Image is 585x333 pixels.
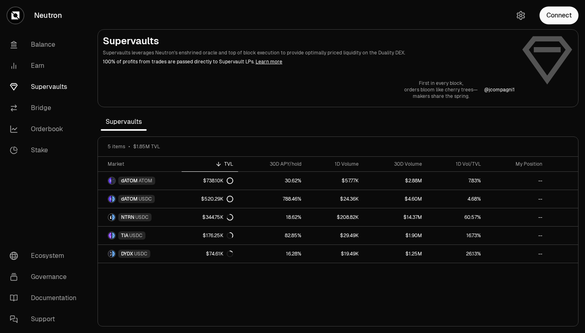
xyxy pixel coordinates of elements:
a: -- [486,208,547,226]
div: $738.10K [203,177,233,184]
img: USDC Logo [112,214,115,221]
span: dATOM [121,177,138,184]
a: Balance [3,34,88,55]
a: 16.28% [238,245,306,263]
span: Supervaults [101,114,147,130]
a: DYDX LogoUSDC LogoDYDXUSDC [98,245,182,263]
div: 1D Volume [311,161,359,167]
a: dATOM LogoATOM LogodATOMATOM [98,172,182,190]
a: $74.61K [182,245,238,263]
div: My Position [491,161,542,167]
a: Documentation [3,288,88,309]
a: 16.73% [427,227,486,244]
p: 100% of profits from trades are passed directly to Supervault LPs. [103,58,515,65]
a: $176.25K [182,227,238,244]
a: -- [486,245,547,263]
img: ATOM Logo [112,177,115,184]
img: dATOM Logo [108,196,111,202]
p: makers share the spring. [404,93,478,99]
p: @ jcompagni1 [484,86,515,93]
a: 7.83% [427,172,486,190]
div: TVL [186,161,233,167]
a: $2.88M [364,172,427,190]
div: Market [108,161,177,167]
a: 788.46% [238,190,306,208]
a: Bridge [3,97,88,119]
span: NTRN [121,214,134,221]
div: $176.25K [203,232,233,239]
a: $1.25M [364,245,427,263]
a: -- [486,172,547,190]
a: TIA LogoUSDC LogoTIAUSDC [98,227,182,244]
div: 1D Vol/TVL [432,161,481,167]
img: dATOM Logo [108,177,111,184]
a: dATOM LogoUSDC LogodATOMUSDC [98,190,182,208]
div: $344.75K [202,214,233,221]
a: 30.62% [238,172,306,190]
a: Earn [3,55,88,76]
img: USDC Logo [112,251,115,257]
img: NTRN Logo [108,214,111,221]
a: -- [486,227,547,244]
img: DYDX Logo [108,251,111,257]
span: $1.85M TVL [133,143,160,150]
p: Supervaults leverages Neutron's enshrined oracle and top of block execution to provide optimally ... [103,49,515,56]
img: USDC Logo [112,196,115,202]
a: 60.57% [427,208,486,226]
a: -- [486,190,547,208]
span: USDC [129,232,143,239]
span: TIA [121,232,128,239]
a: First in every block,orders bloom like cherry trees—makers share the spring. [404,80,478,99]
img: USDC Logo [112,232,115,239]
div: $74.61K [206,251,233,257]
a: Orderbook [3,119,88,140]
button: Connect [539,6,578,24]
a: 82.85% [238,227,306,244]
a: $1.90M [364,227,427,244]
a: $14.37M [364,208,427,226]
a: $19.49K [306,245,364,263]
span: USDC [135,214,149,221]
a: Learn more [256,58,282,65]
span: USDC [139,196,152,202]
h2: Supervaults [103,35,515,48]
a: $4.60M [364,190,427,208]
p: First in every block, [404,80,478,86]
a: Ecosystem [3,245,88,266]
div: 30D APY/hold [243,161,301,167]
a: 26.13% [427,245,486,263]
a: $738.10K [182,172,238,190]
a: $344.75K [182,208,238,226]
img: TIA Logo [108,232,111,239]
span: 5 items [108,143,125,150]
span: ATOM [139,177,152,184]
a: $57.77K [306,172,364,190]
a: 18.62% [238,208,306,226]
a: Governance [3,266,88,288]
div: $520.29K [201,196,233,202]
div: 30D Volume [368,161,422,167]
a: Stake [3,140,88,161]
span: USDC [134,251,147,257]
a: NTRN LogoUSDC LogoNTRNUSDC [98,208,182,226]
p: orders bloom like cherry trees— [404,86,478,93]
a: $29.49K [306,227,364,244]
a: Supervaults [3,76,88,97]
span: DYDX [121,251,133,257]
a: 4.68% [427,190,486,208]
a: $520.29K [182,190,238,208]
a: $208.82K [306,208,364,226]
a: $24.36K [306,190,364,208]
span: dATOM [121,196,138,202]
a: Support [3,309,88,330]
a: @jcompagni1 [484,86,515,93]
